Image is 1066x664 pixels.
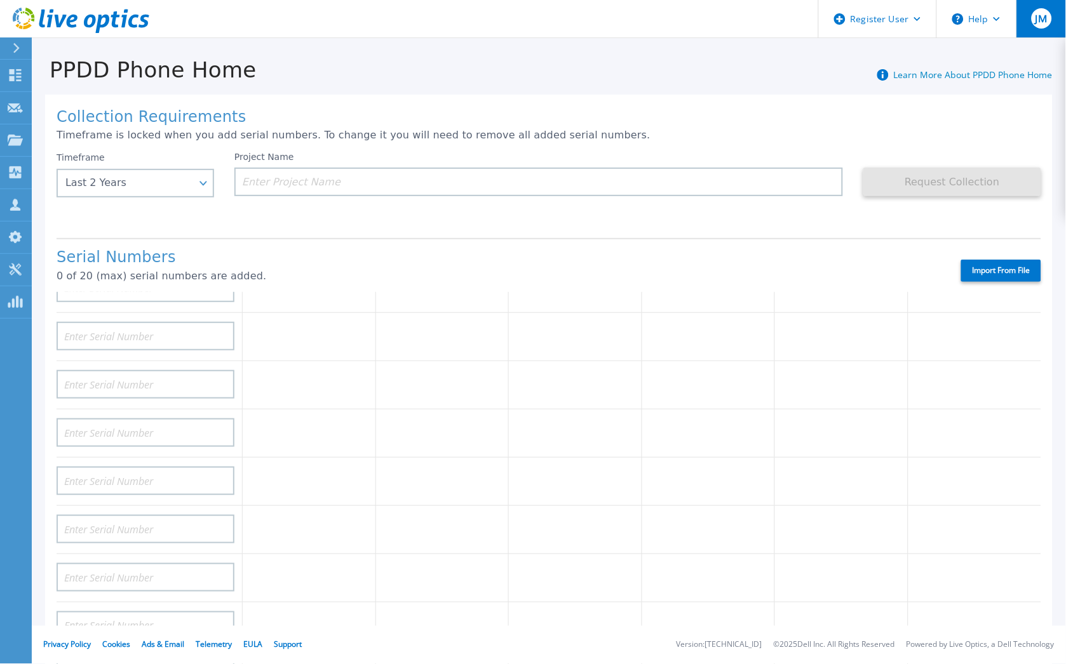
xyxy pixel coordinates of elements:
[774,641,895,649] li: © 2025 Dell Inc. All Rights Reserved
[1036,13,1047,23] span: JM
[32,58,257,83] h1: PPDD Phone Home
[894,69,1053,81] a: Learn More About PPDD Phone Home
[57,249,939,267] h1: Serial Numbers
[234,168,843,196] input: Enter Project Name
[907,641,1055,649] li: Powered by Live Optics, a Dell Technology
[243,639,262,650] a: EULA
[196,639,232,650] a: Telemetry
[863,168,1041,196] button: Request Collection
[57,467,234,495] input: Enter Serial Number
[57,370,234,399] input: Enter Serial Number
[65,177,191,189] div: Last 2 Years
[57,515,234,543] input: Enter Serial Number
[677,641,762,649] li: Version: [TECHNICAL_ID]
[57,563,234,592] input: Enter Serial Number
[57,418,234,447] input: Enter Serial Number
[57,322,234,350] input: Enter Serial Number
[102,639,130,650] a: Cookies
[57,109,1041,126] h1: Collection Requirements
[961,260,1041,282] label: Import From File
[57,611,234,640] input: Enter Serial Number
[57,152,105,163] label: Timeframe
[43,639,91,650] a: Privacy Policy
[234,152,294,161] label: Project Name
[142,639,184,650] a: Ads & Email
[57,129,1041,141] p: Timeframe is locked when you add serial numbers. To change it you will need to remove all added s...
[274,639,302,650] a: Support
[57,270,939,282] p: 0 of 20 (max) serial numbers are added.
